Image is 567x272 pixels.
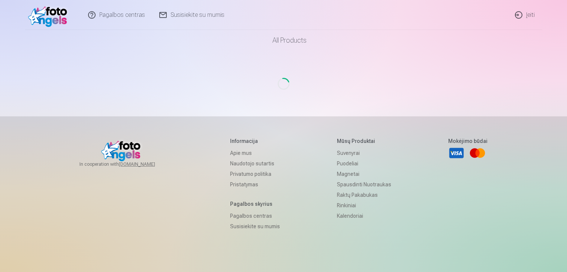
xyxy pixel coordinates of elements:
a: Rinkiniai [337,200,391,211]
h5: Informacija [230,137,280,145]
a: Pristatymas [230,179,280,190]
span: In cooperation with [79,161,173,167]
a: Naudotojo sutartis [230,158,280,169]
img: /v1 [28,3,71,27]
a: Privatumo politika [230,169,280,179]
a: Spausdinti nuotraukas [337,179,391,190]
a: Visa [448,145,465,161]
a: Kalendoriai [337,211,391,221]
a: Pagalbos centras [230,211,280,221]
h5: Mūsų produktai [337,137,391,145]
a: All products [251,30,316,51]
a: Apie mus [230,148,280,158]
h5: Pagalbos skyrius [230,200,280,208]
a: Puodeliai [337,158,391,169]
a: Magnetai [337,169,391,179]
a: [DOMAIN_NAME] [119,161,173,167]
a: Mastercard [469,145,486,161]
h5: Mokėjimo būdai [448,137,488,145]
a: Suvenyrai [337,148,391,158]
a: Raktų pakabukas [337,190,391,200]
a: Susisiekite su mumis [230,221,280,232]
